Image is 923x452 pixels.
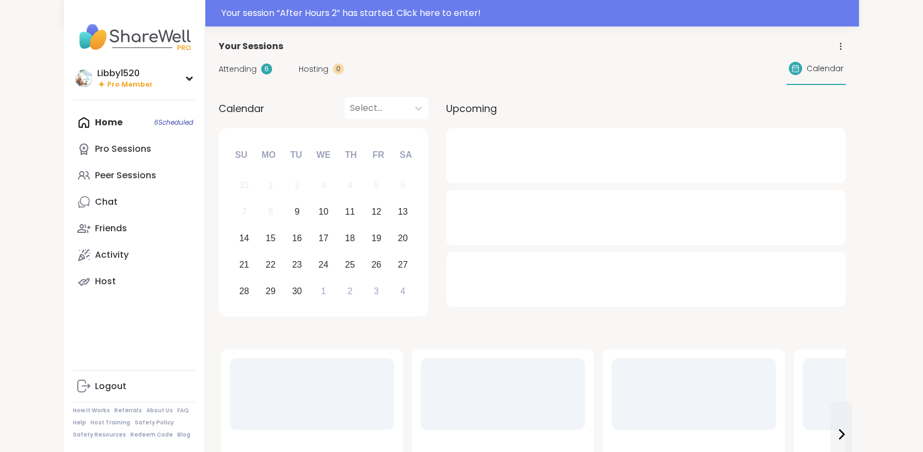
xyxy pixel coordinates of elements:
div: Your session “ After Hours 2 ” has started. Click here to enter! [221,7,852,20]
div: 15 [266,231,275,246]
div: month 2025-09 [231,172,416,304]
div: Su [229,143,253,167]
div: 24 [319,257,328,272]
div: Not available Monday, September 8th, 2025 [259,200,283,224]
div: 22 [266,257,275,272]
div: 3 [321,178,326,193]
a: Friends [73,215,196,242]
a: Host [73,268,196,295]
img: Libby1520 [75,70,93,87]
div: 0 [333,63,344,75]
div: Choose Wednesday, September 24th, 2025 [312,253,336,276]
div: Activity [95,249,129,261]
div: We [311,143,336,167]
div: Choose Friday, September 12th, 2025 [364,200,388,224]
a: Host Training [91,419,130,427]
div: Choose Tuesday, September 9th, 2025 [285,200,309,224]
div: Pro Sessions [95,143,151,155]
div: 19 [372,231,381,246]
div: Logout [95,380,126,392]
div: Not available Thursday, September 4th, 2025 [338,174,362,198]
div: Peer Sessions [95,169,156,182]
div: Choose Thursday, September 18th, 2025 [338,227,362,251]
div: 28 [239,284,249,299]
a: About Us [146,407,173,414]
div: 5 [374,178,379,193]
div: Choose Tuesday, September 16th, 2025 [285,227,309,251]
div: Choose Wednesday, October 1st, 2025 [312,279,336,303]
div: Choose Saturday, September 27th, 2025 [391,253,415,276]
span: Attending [219,63,257,75]
div: 16 [292,231,302,246]
div: 2 [347,284,352,299]
div: Choose Saturday, September 20th, 2025 [391,227,415,251]
div: 20 [398,231,408,246]
div: Not available Saturday, September 6th, 2025 [391,174,415,198]
div: Choose Monday, September 29th, 2025 [259,279,283,303]
img: ShareWell Nav Logo [73,18,196,56]
div: Not available Tuesday, September 2nd, 2025 [285,174,309,198]
div: Choose Saturday, September 13th, 2025 [391,200,415,224]
div: 17 [319,231,328,246]
span: Pro Member [107,80,153,89]
div: 6 [400,178,405,193]
div: Not available Sunday, September 7th, 2025 [232,200,256,224]
div: 26 [372,257,381,272]
div: Choose Sunday, September 21st, 2025 [232,253,256,276]
div: Choose Friday, October 3rd, 2025 [364,279,388,303]
div: Mo [256,143,280,167]
div: Choose Wednesday, September 10th, 2025 [312,200,336,224]
div: 23 [292,257,302,272]
div: 13 [398,204,408,219]
div: 25 [345,257,355,272]
div: 1 [268,178,273,193]
a: Referrals [114,407,142,414]
div: Choose Sunday, September 14th, 2025 [232,227,256,251]
span: Hosting [299,63,328,75]
div: 31 [239,178,249,193]
div: Not available Monday, September 1st, 2025 [259,174,283,198]
div: Choose Friday, September 26th, 2025 [364,253,388,276]
div: Choose Saturday, October 4th, 2025 [391,279,415,303]
div: 7 [242,204,247,219]
a: FAQ [177,407,189,414]
div: 12 [372,204,381,219]
a: Peer Sessions [73,162,196,189]
div: 6 [261,63,272,75]
div: 14 [239,231,249,246]
div: Host [95,275,116,288]
div: Choose Sunday, September 28th, 2025 [232,279,256,303]
a: Chat [73,189,196,215]
div: 9 [295,204,300,219]
div: Fr [366,143,390,167]
div: Not available Friday, September 5th, 2025 [364,174,388,198]
div: Choose Friday, September 19th, 2025 [364,227,388,251]
div: 3 [374,284,379,299]
div: 2 [295,178,300,193]
a: Safety Policy [135,419,174,427]
a: Pro Sessions [73,136,196,162]
div: Friends [95,222,127,235]
div: Th [339,143,363,167]
div: Choose Tuesday, September 30th, 2025 [285,279,309,303]
div: 21 [239,257,249,272]
a: Logout [73,373,196,400]
span: Calendar [219,101,264,116]
a: Activity [73,242,196,268]
div: Choose Tuesday, September 23rd, 2025 [285,253,309,276]
div: Sa [394,143,418,167]
div: Tu [284,143,308,167]
span: Calendar [807,63,844,75]
span: Your Sessions [219,40,283,53]
a: Blog [177,431,190,439]
span: Upcoming [446,101,497,116]
div: Libby1520 [97,67,153,79]
div: 27 [398,257,408,272]
div: 4 [347,178,352,193]
div: Choose Thursday, October 2nd, 2025 [338,279,362,303]
div: Chat [95,196,118,208]
div: Choose Monday, September 22nd, 2025 [259,253,283,276]
div: 29 [266,284,275,299]
div: 10 [319,204,328,219]
a: Safety Resources [73,431,126,439]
